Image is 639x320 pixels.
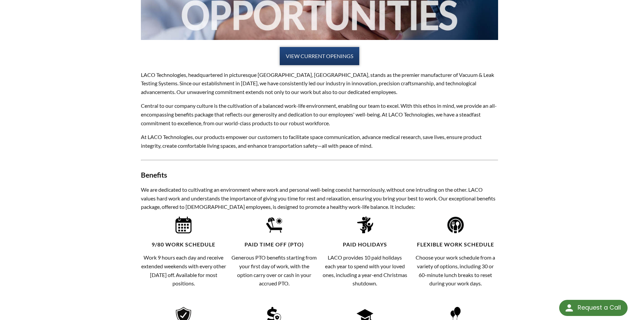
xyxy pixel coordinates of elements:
img: Paid_Holidays_Icon.png [357,217,373,233]
img: Flexible_Work_Schedule_Icon.png [447,217,464,233]
a: VIEW CURRENT OPENINGS [280,47,359,65]
img: round button [564,303,575,313]
p: Central to our company culture is the cultivation of a balanced work-life environment, enabling o... [141,101,498,127]
div: Request a Call [559,300,628,316]
p: Generous PTO benefits starting from your first day of work, with the option carry over or cash in... [231,253,317,287]
h4: Flexible Work Schedule [413,241,498,248]
p: LACO Technologies, headquartered in picturesque [GEOGRAPHIC_DATA], [GEOGRAPHIC_DATA], stands as t... [141,71,498,96]
p: Choose your work schedule from a variety of options, including 30 or 60-minute lunch breaks to re... [413,253,498,287]
h4: Paid Time Off (PTO) [231,241,317,248]
img: Paid_Time_Off_%28PTO%29_Icon.png [266,217,282,233]
h3: Benefits [141,171,498,180]
p: We are dedicated to cultivating an environment where work and personal well-being coexist harmoni... [141,185,498,211]
h4: 9/80 Work Schedule [141,241,226,248]
p: Work 9 hours each day and receive extended weekends with every other [DATE] off. Available for mo... [141,253,226,287]
img: 9-80_Work_Schedule_Icon.png [175,217,192,233]
div: Request a Call [578,300,621,315]
p: At LACO Technologies, our products empower our customers to facilitate space communication, advan... [141,133,498,150]
p: LACO provides 10 paid holidays each year to spend with your loved ones, including a year-end Chri... [322,253,408,287]
h4: Paid Holidays [322,241,408,248]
